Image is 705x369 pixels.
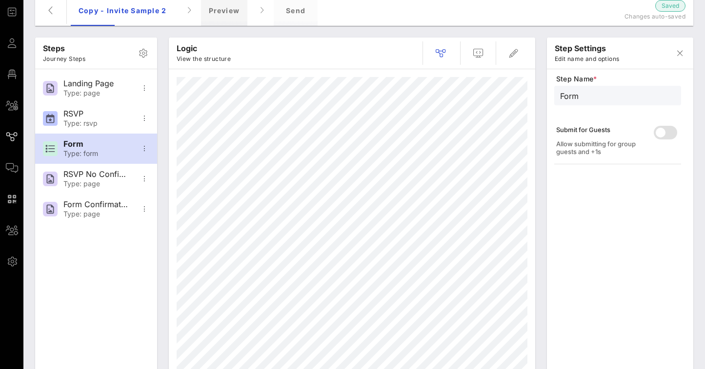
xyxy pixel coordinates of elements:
div: Allow submitting for group guests and +1s [556,140,648,155]
div: Type: page [63,180,128,188]
span: Step Name [556,74,681,84]
div: Type: form [63,150,128,158]
div: Form [63,139,128,149]
p: View the structure [177,54,231,64]
div: RSVP No Confirmation [63,170,128,179]
div: Form Confirmation [63,200,128,209]
div: Submit for Guests [556,126,648,134]
div: Type: page [63,89,128,97]
p: Changes auto-saved [564,12,685,21]
div: RSVP [63,109,128,118]
div: Landing Page [63,79,128,88]
p: Journey Steps [43,54,85,64]
p: Logic [177,42,231,54]
div: Type: rsvp [63,119,128,128]
p: step settings [555,42,619,54]
p: Edit name and options [555,54,619,64]
div: Type: page [63,210,128,218]
span: Saved [662,1,679,11]
p: Steps [43,42,85,54]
